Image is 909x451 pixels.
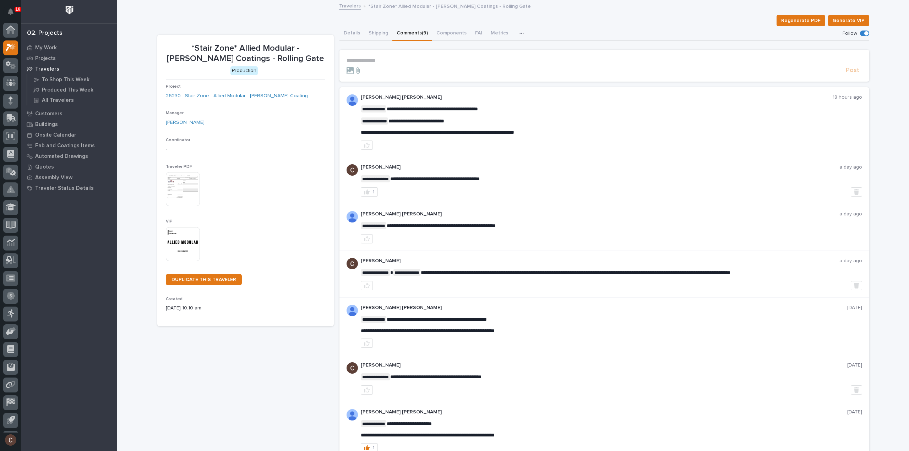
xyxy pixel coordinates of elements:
a: Produced This Week [27,85,117,95]
p: All Travelers [42,97,74,104]
span: Regenerate PDF [781,16,821,25]
button: Metrics [486,26,512,41]
button: like this post [361,281,373,290]
p: Traveler Status Details [35,185,94,192]
img: AGNmyxaji213nCK4JzPdPN3H3CMBhXDSA2tJ_sy3UIa5=s96-c [347,258,358,269]
p: a day ago [839,164,862,170]
button: like this post [361,385,373,395]
button: like this post [361,141,373,150]
img: AD_cMMRcK_lR-hunIWE1GUPcUjzJ19X9Uk7D-9skk6qMORDJB_ZroAFOMmnE07bDdh4EHUMJPuIZ72TfOWJm2e1TqCAEecOOP... [347,94,358,106]
a: Automated Drawings [21,151,117,161]
a: Travelers [21,64,117,74]
p: [PERSON_NAME] [PERSON_NAME] [361,409,847,415]
button: Notifications [3,4,18,19]
p: Automated Drawings [35,153,88,160]
a: Traveler Status Details [21,183,117,193]
img: Workspace Logo [63,4,76,17]
p: Follow [843,31,857,37]
p: *Stair Zone* Allied Modular - [PERSON_NAME] Coatings - Rolling Gate [166,43,325,64]
p: [DATE] 10:10 am [166,304,325,312]
button: Components [432,26,471,41]
a: Travelers [339,1,361,10]
img: AGNmyxaji213nCK4JzPdPN3H3CMBhXDSA2tJ_sy3UIa5=s96-c [347,164,358,176]
p: Projects [35,55,56,62]
a: To Shop This Week [27,75,117,84]
span: Generate VIP [833,16,865,25]
p: Travelers [35,66,59,72]
p: [DATE] [847,409,862,415]
button: Regenerate PDF [777,15,825,26]
a: Quotes [21,161,117,172]
p: [PERSON_NAME] [361,258,839,264]
p: - [166,145,325,153]
p: [PERSON_NAME] [361,362,847,368]
div: 1 [372,445,375,450]
button: Comments (9) [392,26,432,41]
span: DUPLICATE THIS TRAVELER [172,277,236,282]
p: My Work [35,45,57,51]
p: Fab and Coatings Items [35,143,95,149]
p: 18 hours ago [833,94,862,100]
span: Project [166,84,181,89]
a: All Travelers [27,95,117,105]
p: Assembly View [35,175,72,181]
p: Quotes [35,164,54,170]
p: a day ago [839,258,862,264]
button: Details [339,26,364,41]
img: AD_cMMRcK_lR-hunIWE1GUPcUjzJ19X9Uk7D-9skk6qMORDJB_ZroAFOMmnE07bDdh4EHUMJPuIZ72TfOWJm2e1TqCAEecOOP... [347,305,358,316]
p: 16 [16,7,20,12]
p: [DATE] [847,362,862,368]
p: To Shop This Week [42,77,89,83]
p: [PERSON_NAME] [PERSON_NAME] [361,211,839,217]
button: users-avatar [3,433,18,447]
p: *Stair Zone* Allied Modular - [PERSON_NAME] Coatings - Rolling Gate [369,2,531,10]
div: Notifications16 [9,9,18,20]
a: Onsite Calendar [21,130,117,140]
div: 02. Projects [27,29,62,37]
button: Generate VIP [828,15,869,26]
a: 26230 - Stair Zone - Allied Modular - [PERSON_NAME] Coating [166,92,308,100]
button: Shipping [364,26,392,41]
a: Projects [21,53,117,64]
p: Buildings [35,121,58,128]
button: FAI [471,26,486,41]
p: [PERSON_NAME] [PERSON_NAME] [361,305,847,311]
p: [PERSON_NAME] [PERSON_NAME] [361,94,833,100]
a: Buildings [21,119,117,130]
button: 1 [361,187,378,197]
a: Assembly View [21,172,117,183]
p: [PERSON_NAME] [361,164,839,170]
span: Traveler PDF [166,165,192,169]
p: Onsite Calendar [35,132,76,138]
button: Post [843,66,862,75]
div: Production [230,66,258,75]
span: VIP [166,219,173,224]
img: AD_cMMRcK_lR-hunIWE1GUPcUjzJ19X9Uk7D-9skk6qMORDJB_ZroAFOMmnE07bDdh4EHUMJPuIZ72TfOWJm2e1TqCAEecOOP... [347,409,358,420]
p: Produced This Week [42,87,93,93]
a: Fab and Coatings Items [21,140,117,151]
button: like this post [361,339,373,348]
p: a day ago [839,211,862,217]
button: Delete post [851,385,862,395]
span: Created [166,297,183,301]
div: 1 [372,189,375,194]
span: Manager [166,111,184,115]
span: Post [846,66,859,75]
span: Coordinator [166,138,190,142]
a: My Work [21,42,117,53]
button: Delete post [851,187,862,197]
a: Customers [21,108,117,119]
p: [DATE] [847,305,862,311]
a: [PERSON_NAME] [166,119,205,126]
a: DUPLICATE THIS TRAVELER [166,274,242,285]
img: AD_cMMRcK_lR-hunIWE1GUPcUjzJ19X9Uk7D-9skk6qMORDJB_ZroAFOMmnE07bDdh4EHUMJPuIZ72TfOWJm2e1TqCAEecOOP... [347,211,358,222]
button: Delete post [851,281,862,290]
p: Customers [35,111,62,117]
button: like this post [361,234,373,243]
img: AGNmyxaji213nCK4JzPdPN3H3CMBhXDSA2tJ_sy3UIa5=s96-c [347,362,358,374]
